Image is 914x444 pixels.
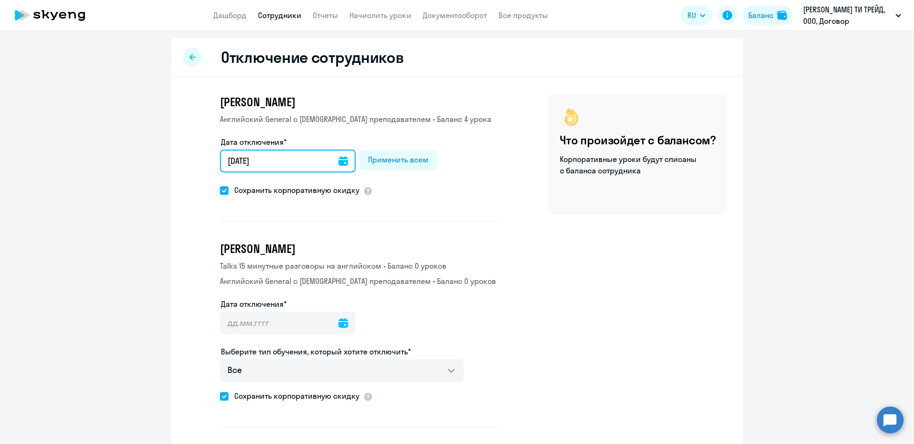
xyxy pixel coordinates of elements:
button: RU [681,6,712,25]
span: [PERSON_NAME] [220,241,295,256]
label: Дата отключения* [221,298,287,310]
span: [PERSON_NAME] [220,94,295,110]
input: дд.мм.гггг [220,150,356,172]
img: balance [777,10,787,20]
button: Балансbalance [743,6,793,25]
span: RU [687,10,696,21]
p: Английский General с [DEMOGRAPHIC_DATA] преподавателем • Баланс 0 уроков [220,275,500,287]
input: дд.мм.гггг [220,312,356,334]
p: [PERSON_NAME] ТИ ТРЕЙД, ООО, Договор [803,4,892,27]
div: Применить всем [368,154,428,165]
a: Сотрудники [258,10,301,20]
button: Применить всем [359,151,437,170]
a: Дашборд [213,10,247,20]
p: Talks 15 минутные разговоры на английском • Баланс 0 уроков [220,260,500,272]
p: Английский General с [DEMOGRAPHIC_DATA] преподавателем • Баланс 4 урока [220,113,500,125]
h4: Что произойдет с балансом? [560,132,716,148]
a: Документооборот [423,10,487,20]
label: Дата отключения* [221,136,287,148]
button: [PERSON_NAME] ТИ ТРЕЙД, ООО, Договор [798,4,906,27]
span: Сохранить корпоративную скидку [228,184,359,196]
p: Корпоративные уроки будут списаны с баланса сотрудника [560,153,698,176]
div: Баланс [748,10,774,21]
a: Отчеты [313,10,338,20]
label: Выберите тип обучения, который хотите отключить* [221,346,411,357]
a: Начислить уроки [349,10,411,20]
img: ok [560,106,583,129]
h2: Отключение сотрудников [221,48,404,67]
a: Все продукты [498,10,548,20]
span: Сохранить корпоративную скидку [228,390,359,402]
